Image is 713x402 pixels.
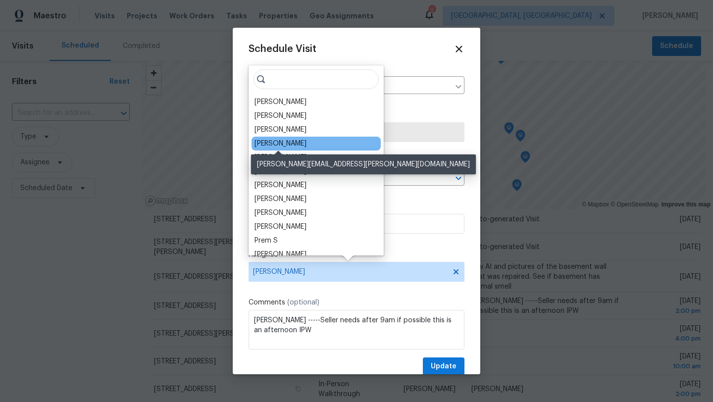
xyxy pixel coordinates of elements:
[255,208,306,218] div: [PERSON_NAME]
[255,250,306,259] div: [PERSON_NAME]
[251,154,476,174] div: [PERSON_NAME][EMAIL_ADDRESS][PERSON_NAME][DOMAIN_NAME]
[255,152,306,162] div: [PERSON_NAME]
[255,97,306,107] div: [PERSON_NAME]
[423,357,464,376] button: Update
[454,44,464,54] span: Close
[255,180,306,190] div: [PERSON_NAME]
[255,236,278,246] div: Prem S
[287,299,319,306] span: (optional)
[255,125,306,135] div: [PERSON_NAME]
[431,360,457,373] span: Update
[255,222,306,232] div: [PERSON_NAME]
[253,268,447,276] span: [PERSON_NAME]
[255,111,306,121] div: [PERSON_NAME]
[249,310,464,350] textarea: [PERSON_NAME] -----Seller needs after 9am if possible this is an afternoon IPW
[452,171,465,185] button: Open
[255,139,306,149] div: [PERSON_NAME]
[249,44,316,54] span: Schedule Visit
[255,194,306,204] div: [PERSON_NAME]
[249,298,464,307] label: Comments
